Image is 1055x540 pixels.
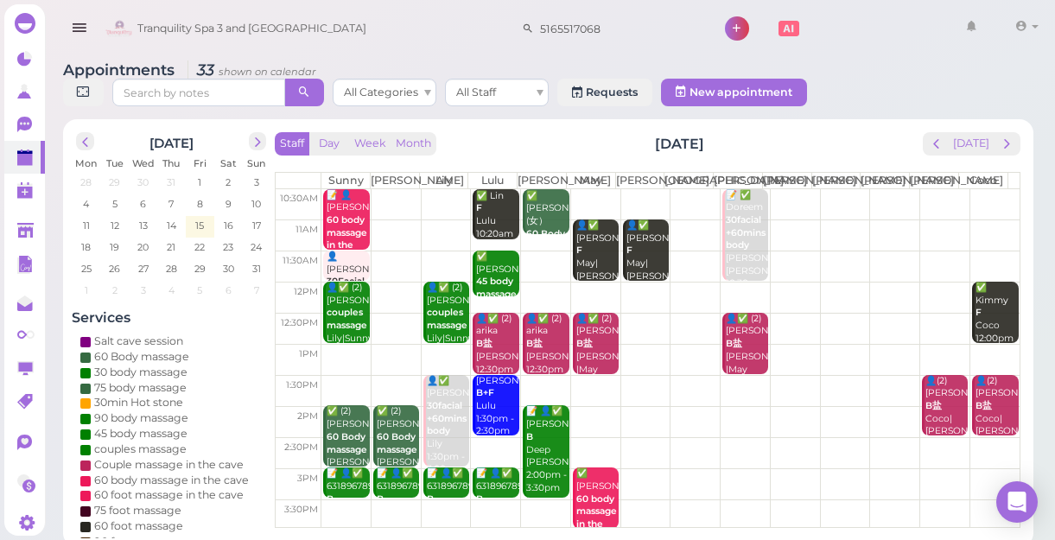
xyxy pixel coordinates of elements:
[468,173,518,188] th: Lulu
[296,410,317,422] span: 2pm
[282,255,317,266] span: 11:30am
[923,132,950,156] button: prev
[76,132,94,150] button: prev
[427,400,467,436] b: 30facial +60mins body
[534,15,702,42] input: Search customer
[136,261,149,276] span: 27
[187,60,316,79] i: 33
[219,157,236,169] span: Sat
[94,503,181,518] div: 75 foot massage
[94,442,187,457] div: couples massage
[94,426,187,442] div: 45 body massage
[221,218,234,233] span: 16
[426,282,469,371] div: 👤✅ (2) [PERSON_NAME] Lily|Sunny 12:00pm - 1:00pm
[526,228,567,252] b: 60 Body massage
[81,196,91,212] span: 4
[107,261,122,276] span: 26
[295,224,317,235] span: 11am
[344,86,418,98] span: All Categories
[63,60,179,79] span: Appointments
[108,218,120,233] span: 12
[221,239,235,255] span: 23
[75,157,97,169] span: Mon
[762,173,811,188] th: [PERSON_NAME]
[726,338,742,349] b: B盐
[526,431,533,442] b: B
[861,173,910,188] th: [PERSON_NAME]
[557,79,652,106] a: Requests
[165,239,177,255] span: 21
[909,173,958,188] th: [PERSON_NAME]
[321,173,371,188] th: Sunny
[110,196,118,212] span: 5
[252,175,261,190] span: 3
[112,79,285,106] input: Search by notes
[249,239,264,255] span: 24
[293,286,317,297] span: 12pm
[575,219,619,308] div: 👤✅ [PERSON_NAME] May|[PERSON_NAME] 11:00am - 12:00pm
[427,307,467,331] b: couples massage
[94,457,244,473] div: Couple massage in the cave
[192,261,207,276] span: 29
[371,173,420,188] th: [PERSON_NAME]
[476,276,517,300] b: 45 body massage
[525,405,569,494] div: 📝 👤✅ [PERSON_NAME] Deep [PERSON_NAME] 2:00pm - 3:30pm
[80,218,91,233] span: 11
[575,313,619,402] div: 👤✅ (2) [PERSON_NAME] [PERSON_NAME] |May 12:30pm - 1:30pm
[726,214,766,251] b: 30facial +60mins body
[283,504,317,515] span: 3:30pm
[94,410,188,426] div: 90 body massage
[326,405,369,494] div: ✅ (2) [PERSON_NAME] [PERSON_NAME]|Sunny 2:00pm - 3:00pm
[149,132,194,151] h2: [DATE]
[476,493,483,505] b: B
[79,261,92,276] span: 25
[925,375,968,464] div: 👤(2) [PERSON_NAME] Coco|[PERSON_NAME] 1:30pm - 2:30pm
[167,196,175,212] span: 7
[327,214,367,264] b: 60 body massage in the cave
[576,338,593,349] b: B盐
[994,132,1020,156] button: next
[136,175,150,190] span: 30
[327,493,334,505] b: B
[131,157,154,169] span: Wed
[94,473,249,488] div: 60 body massage in the cave
[948,132,995,156] button: [DATE]
[137,4,366,53] span: Tranquility Spa 3 and [GEOGRAPHIC_DATA]
[252,283,261,298] span: 7
[82,283,89,298] span: 1
[108,239,121,255] span: 19
[283,442,317,453] span: 2:30pm
[308,132,350,156] button: Day
[193,157,206,169] span: Fri
[298,348,317,359] span: 1pm
[94,349,189,365] div: 60 Body massage
[566,173,615,188] th: May
[976,307,982,318] b: F
[349,132,391,156] button: Week
[976,400,992,411] b: B盐
[138,196,148,212] span: 6
[94,334,183,349] div: Salt cave session
[251,218,263,233] span: 17
[247,157,265,169] span: Sun
[223,196,232,212] span: 9
[251,261,263,276] span: 31
[223,283,232,298] span: 6
[164,218,177,233] span: 14
[327,276,365,287] b: 30Facial
[326,282,369,371] div: 👤✅ (2) [PERSON_NAME] Lily|Sunny 12:00pm - 1:00pm
[426,375,469,477] div: 👤✅ [PERSON_NAME] Lily 1:30pm - 3:00pm
[250,196,263,212] span: 10
[725,189,768,316] div: 📝 ✅ Doreem [PERSON_NAME] [PERSON_NAME] 10:30am - 12:00pm
[996,481,1038,523] div: Open Intercom Messenger
[194,196,204,212] span: 8
[165,175,177,190] span: 31
[326,189,369,316] div: 📝 👤[PERSON_NAME] [DEMOGRAPHIC_DATA], Sunny 10:30am - 11:30am
[72,309,270,326] h4: Services
[105,157,123,169] span: Tue
[664,173,714,188] th: [GEOGRAPHIC_DATA]
[138,283,147,298] span: 3
[376,405,419,494] div: ✅ (2) [PERSON_NAME] [PERSON_NAME]|Sunny 2:00pm - 3:00pm
[193,239,207,255] span: 22
[195,283,204,298] span: 5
